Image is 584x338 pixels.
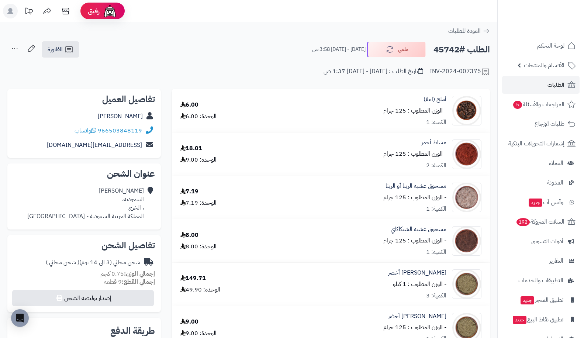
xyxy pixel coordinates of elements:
a: التقارير [502,252,580,270]
a: [PERSON_NAME] أخضر [388,312,446,321]
div: INV-2024-007375 [430,67,490,76]
span: 5 [513,101,522,109]
small: 0.75 كجم [100,269,155,278]
span: جديد [521,296,534,304]
span: العملاء [549,158,563,168]
div: الكمية: 3 [426,292,446,300]
span: وآتس آب [528,197,563,207]
h2: الطلب #45742 [433,42,490,57]
small: - الوزن المطلوب : 125 جرام [383,193,446,202]
span: 192 [516,218,530,226]
h2: تفاصيل الشحن [13,241,155,250]
a: طلبات الإرجاع [502,115,580,133]
small: - الوزن المطلوب : 125 جرام [383,323,446,332]
img: 1667661777-Reetha%20Powder-90x90.jpg [452,183,481,212]
span: تطبيق نقاط البيع [512,314,563,325]
span: التطبيقات والخدمات [518,275,563,286]
div: الكمية: 1 [426,205,446,213]
small: - الوزن المطلوب : 125 جرام [383,106,446,115]
a: أملج (املا) [424,95,446,104]
span: المراجعات والأسئلة [512,99,564,110]
img: 1728018264-Mushat%20Green-90x90.jpg [452,269,481,299]
div: الكمية: 2 [426,161,446,170]
a: التطبيقات والخدمات [502,272,580,289]
span: تطبيق المتجر [520,295,563,305]
div: الوحدة: 6.00 [180,112,217,121]
h2: تفاصيل العميل [13,95,155,104]
small: - الوزن المطلوب : 125 جرام [383,236,446,245]
strong: إجمالي الوزن: [124,269,155,278]
div: 9.00 [180,318,198,326]
img: ai-face.png [103,4,117,18]
a: [PERSON_NAME] أخضر [388,269,446,277]
a: [PERSON_NAME] [98,112,143,121]
a: واتساب [75,126,96,135]
span: الطلبات [547,80,564,90]
a: المراجعات والأسئلة5 [502,96,580,113]
div: 18.01 [180,144,202,153]
div: الوحدة: 7.19 [180,199,217,207]
div: Open Intercom Messenger [11,309,29,327]
span: رفيق [88,7,100,15]
a: تحديثات المنصة [20,4,38,20]
div: 7.19 [180,187,198,196]
small: 9 قطعة [104,277,155,286]
div: 8.00 [180,231,198,239]
span: جديد [513,316,526,324]
div: شحن مجاني (3 الى 14 يوم) [46,258,140,267]
div: [PERSON_NAME] السعوديه، ، الخرج المملكة العربية السعودية - [GEOGRAPHIC_DATA] [27,187,144,220]
small: - الوزن المطلوب : 1 كيلو [393,280,446,289]
span: التقارير [549,256,563,266]
a: مسحوق عشبة الشيكاكاي [391,225,446,234]
span: المدونة [547,177,563,188]
a: 966503848119 [98,126,142,135]
span: أدوات التسويق [531,236,563,246]
span: ( شحن مجاني ) [46,258,79,267]
a: أدوات التسويق [502,232,580,250]
div: الوحدة: 9.00 [180,156,217,164]
div: الوحدة: 49.90 [180,286,220,294]
span: الأقسام والمنتجات [524,60,564,70]
a: مسحوق عشبة الريتا أو الريثا [386,182,446,190]
img: 1660148305-Mushat%20Red-90x90.jpg [452,139,481,169]
a: مشاط أحمر [421,138,446,147]
a: تطبيق نقاط البيعجديد [502,311,580,328]
button: إصدار بوليصة الشحن [12,290,154,306]
span: العودة للطلبات [448,27,481,35]
a: وآتس آبجديد [502,193,580,211]
span: لوحة التحكم [537,41,564,51]
a: المدونة [502,174,580,192]
div: تاريخ الطلب : [DATE] - [DATE] 1:37 ص [324,67,423,76]
a: [EMAIL_ADDRESS][DOMAIN_NAME] [47,141,142,149]
h2: عنوان الشحن [13,169,155,178]
a: الفاتورة [42,41,79,58]
div: 6.00 [180,101,198,109]
a: السلات المتروكة192 [502,213,580,231]
span: طلبات الإرجاع [535,119,564,129]
a: الطلبات [502,76,580,94]
button: ملغي [367,42,426,57]
div: الكمية: 1 [426,118,446,127]
div: الوحدة: 8.00 [180,242,217,251]
small: - الوزن المطلوب : 125 جرام [383,149,446,158]
a: العودة للطلبات [448,27,490,35]
div: الكمية: 1 [426,248,446,256]
a: إشعارات التحويلات البنكية [502,135,580,152]
img: 1662098715-Shikakai%20Powder-90x90.jpg [452,226,481,256]
span: جديد [529,199,542,207]
small: [DATE] - [DATE] 3:58 ص [312,46,366,53]
img: 1633580797-Phyllanthus-90x90.jpg [452,96,481,125]
div: الوحدة: 9.00 [180,329,217,338]
span: إشعارات التحويلات البنكية [508,138,564,149]
h2: طريقة الدفع [110,327,155,335]
strong: إجمالي القطع: [122,277,155,286]
span: الفاتورة [48,45,63,54]
span: السلات المتروكة [516,217,564,227]
a: تطبيق المتجرجديد [502,291,580,309]
div: 149.71 [180,274,206,283]
img: logo-2.png [534,20,577,35]
a: العملاء [502,154,580,172]
a: لوحة التحكم [502,37,580,55]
